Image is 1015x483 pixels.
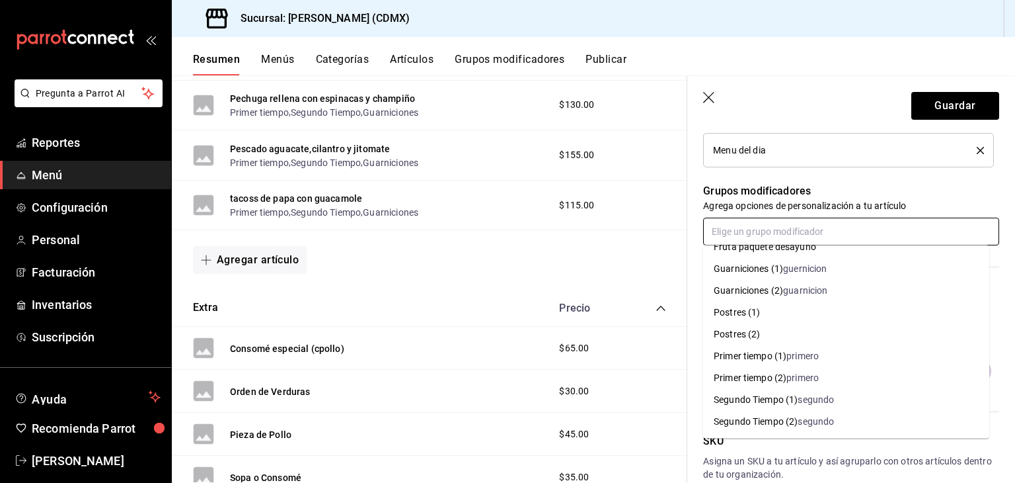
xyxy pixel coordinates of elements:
div: Segundo Tiempo (2) [714,415,798,429]
button: Segundo Tiempo [291,106,361,119]
button: Primer tiempo [230,156,289,169]
div: , , [230,105,418,119]
div: Guarniciones (2) [714,284,783,298]
button: Grupos modificadores [455,53,564,75]
span: $65.00 [559,341,589,355]
button: Primer tiempo [230,106,289,119]
span: Reportes [32,134,161,152]
button: delete [967,147,984,154]
button: Pieza de Pollo [230,428,291,441]
button: Orden de Verduras [230,385,311,398]
span: $30.00 [559,384,589,398]
div: navigation tabs [193,53,1015,75]
button: collapse-category-row [656,303,666,314]
span: Inventarios [32,296,161,314]
div: Precio [546,302,630,314]
button: tacoss de papa con guacamole [230,192,362,205]
button: Extra [193,300,218,316]
span: Ayuda [32,389,143,405]
div: Segundo Tiempo (1) [714,393,798,407]
div: Primer tiempo (2) [714,371,786,385]
div: primero [786,349,819,363]
div: Postres (1) [714,306,760,320]
input: Elige un grupo modificador [703,218,999,245]
div: , , [230,155,418,169]
button: Categorías [316,53,369,75]
div: segundo [798,393,834,407]
button: Consomé especial (cpollo) [230,342,344,355]
div: guernicion [783,262,827,276]
span: Facturación [32,263,161,281]
button: Pescado aguacate,cilantro y jitomate [230,142,390,155]
h3: Sucursal: [PERSON_NAME] (CDMX) [230,11,410,26]
p: Agrega opciones de personalización a tu artículo [703,199,999,212]
span: Pregunta a Parrot AI [36,87,142,101]
span: $115.00 [559,198,594,212]
button: Agregar artículo [193,246,307,274]
button: Pregunta a Parrot AI [15,79,163,107]
p: Grupos modificadores [703,183,999,199]
button: Guarniciones [363,156,418,169]
span: Recomienda Parrot [32,419,161,437]
button: Publicar [585,53,626,75]
div: Primer tiempo (1) [714,349,786,363]
span: Suscripción [32,328,161,346]
button: Guardar [911,92,999,120]
div: segundo [798,415,834,429]
span: Personal [32,231,161,249]
div: guarnicion [783,284,827,298]
div: Postres (2) [714,328,760,341]
span: $155.00 [559,148,594,162]
div: primero [786,371,819,385]
div: Fruta paquete desayuno [714,240,816,254]
button: Primer tiempo [230,206,289,219]
span: $130.00 [559,98,594,112]
button: Resumen [193,53,240,75]
span: Configuración [32,198,161,216]
button: Menús [261,53,294,75]
button: Pechuga rellena con espinacas y champiño [230,92,415,105]
span: Menú [32,166,161,184]
span: [PERSON_NAME] [32,452,161,470]
p: Asigna un SKU a tu artículo y así agruparlo con otros artículos dentro de tu organización. [703,455,999,481]
span: $45.00 [559,427,589,441]
button: Artículos [390,53,433,75]
button: open_drawer_menu [145,34,156,45]
button: Segundo Tiempo [291,156,361,169]
p: SKU [703,433,999,449]
a: Pregunta a Parrot AI [9,96,163,110]
button: Segundo Tiempo [291,206,361,219]
div: Guarniciones (1) [714,262,783,276]
button: Guarniciones [363,106,418,119]
span: Menu del dia [713,146,766,155]
div: , , [230,205,418,219]
button: Guarniciones [363,206,418,219]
